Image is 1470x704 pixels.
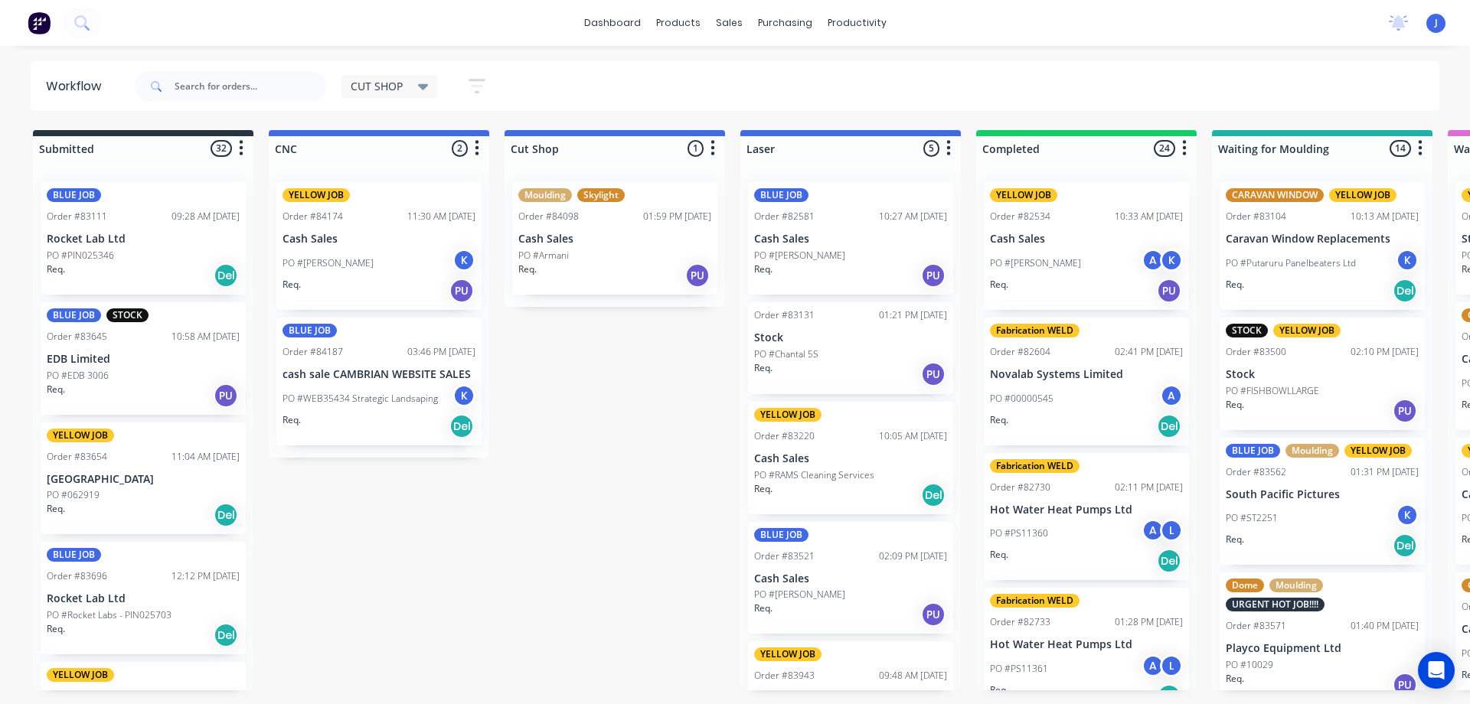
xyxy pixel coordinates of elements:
div: Order #83131 [754,308,815,322]
p: Cash Sales [283,233,475,246]
div: Order #83645 [47,330,107,344]
div: 11:30 AM [DATE] [407,210,475,223]
p: Req. [1226,672,1244,686]
div: 01:59 PM [DATE] [643,210,711,223]
div: Order #83500 [1226,345,1286,359]
div: STOCK [1226,324,1268,337]
div: YELLOW JOB [990,188,1057,202]
div: Order #82534 [990,210,1050,223]
div: BLUE JOBOrder #8311109:28 AM [DATE]Rocket Lab LtdPO #PIN025346Req.Del [41,182,246,295]
div: K [1396,504,1419,526]
div: Order #83654 [47,450,107,464]
div: PU [921,263,946,288]
div: A [1142,654,1165,677]
div: Order #83710 [47,689,107,703]
div: 12:12 PM [DATE] [171,569,240,583]
div: YELLOW JOBOrder #8253410:33 AM [DATE]Cash SalesPO #[PERSON_NAME]AKReq.PU [984,182,1189,310]
div: K [1396,249,1419,272]
div: Del [1157,414,1181,438]
p: PO #PIN025346 [47,249,114,262]
div: Fabrication WELD [990,459,1080,473]
p: Req. [283,278,301,292]
div: products [648,11,708,34]
div: Order #84098 [518,210,579,223]
p: Caravan Window Replacements [1226,233,1419,246]
div: PU [1393,399,1417,423]
div: BLUE JOB [1226,444,1280,458]
div: Del [214,503,238,527]
p: Hot Water Heat Pumps Ltd [990,504,1183,517]
div: Order #83220 [754,429,815,443]
span: J [1435,16,1438,30]
p: PO #[PERSON_NAME] [754,249,845,262]
div: Dome [1226,579,1264,592]
div: Order #83943 [754,669,815,683]
div: PU [921,362,946,386]
div: PU [921,602,946,627]
div: YELLOW JOBOrder #8365411:04 AM [DATE][GEOGRAPHIC_DATA]PO #062919Req.Del [41,422,246,535]
p: Stock [754,331,947,344]
div: STOCKYELLOW JOBOrder #8350002:10 PM [DATE]StockPO #FISHBOWLLARGEReq.PU [1220,318,1425,430]
div: 02:10 PM [DATE] [1351,345,1419,359]
p: Playco Equipment Ltd [1226,642,1419,655]
div: PU [1393,673,1417,697]
p: PO #10029 [1226,658,1273,672]
div: L [1160,519,1183,542]
div: Fabrication WELD [990,594,1080,608]
div: BLUE JOB [754,188,808,202]
p: Req. [1226,398,1244,412]
div: STOCK [106,308,149,322]
div: Del [449,414,474,438]
p: Cash Sales [518,233,711,246]
p: PO #Armani [518,249,569,262]
p: Req. [518,262,537,276]
div: Del [214,263,238,288]
div: Workflow [46,77,109,96]
div: Del [1157,549,1181,573]
span: CUT SHOP [351,78,403,94]
div: YELLOW JOB [283,188,350,202]
div: BLUE JOB [283,324,337,337]
div: 02:41 PM [DATE] [1115,345,1183,359]
div: YELLOW JOB [1344,444,1412,458]
p: Req. [47,502,65,516]
p: Rocket Lab Ltd [47,592,240,605]
div: YELLOW JOBOrder #8322010:05 AM [DATE]Cash SalesPO #RAMS Cleaning ServicesReq.Del [748,402,953,514]
div: Order #82604 [990,345,1050,359]
p: Req. [754,262,773,276]
div: 10:27 AM [DATE] [879,210,947,223]
div: Order #82581 [754,210,815,223]
div: 02:09 PM [DATE] [879,549,947,563]
a: dashboard [577,11,648,34]
div: YELLOW JOB [1329,188,1396,202]
p: Req. [754,601,773,615]
div: 11:04 AM [DATE] [171,450,240,464]
div: Fabrication WELDOrder #8260402:41 PM [DATE]Novalab Systems LimitedPO #00000545AReq.Del [984,318,1189,445]
div: 09:28 AM [DATE] [171,210,240,223]
div: productivity [820,11,894,34]
p: EDB Limited [47,353,240,366]
div: A [1142,519,1165,542]
div: Order #83696 [47,569,107,583]
div: YELLOW JOB [754,408,822,422]
p: PO #[PERSON_NAME] [990,256,1081,270]
div: Moulding [1285,444,1339,458]
p: PO #Chantal 5S [754,347,818,361]
p: cash sale CAMBRIAN WEBSITE SALES [283,368,475,381]
p: PO #FISHBOWLLARGE [1226,384,1319,398]
p: [GEOGRAPHIC_DATA] [47,473,240,486]
div: Order #84174 [283,210,343,223]
p: PO #EDB 3006 [47,369,109,383]
p: Req. [47,622,65,636]
div: YELLOW JOB [754,647,822,661]
p: Novalab Systems Limited [990,368,1183,381]
div: YELLOW JOB [47,668,114,682]
div: URGENT HOT JOB!!!! [1226,598,1325,611]
p: PO #062919 [47,488,100,502]
p: Cash Sales [990,233,1183,246]
p: Hot Water Heat Pumps Ltd [990,638,1183,651]
div: DomeMouldingURGENT HOT JOB!!!!Order #8357101:40 PM [DATE]Playco Equipment LtdPO #10029Req.PU [1220,572,1425,704]
p: Req. [990,548,1008,562]
p: PO #00000545 [990,392,1053,406]
div: K [452,384,475,407]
